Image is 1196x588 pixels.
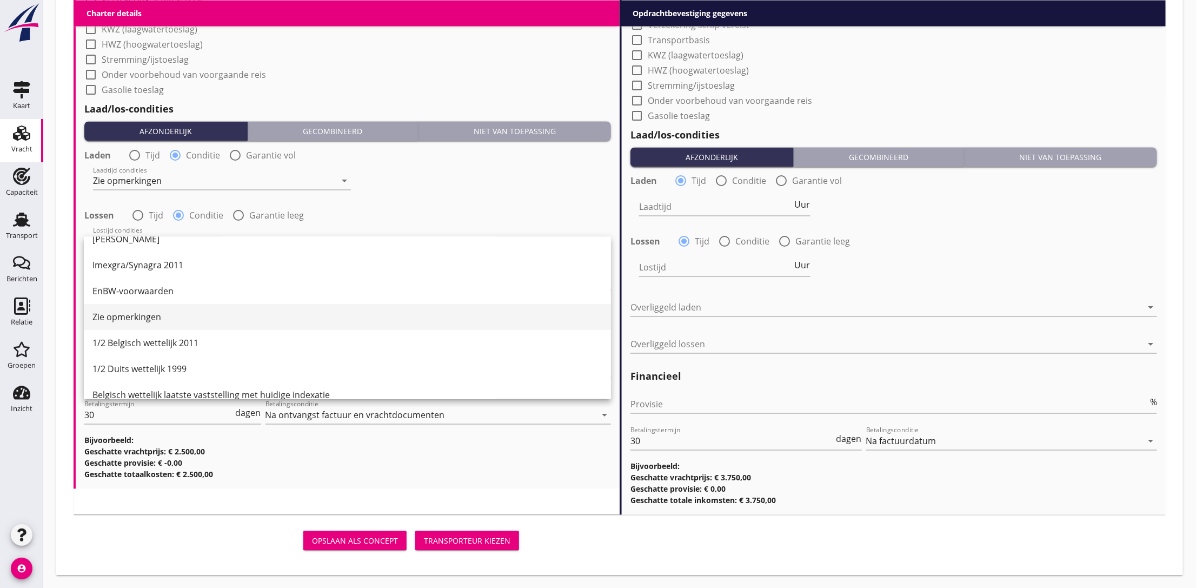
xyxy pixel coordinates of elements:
[630,433,834,450] input: Betalingstermijn
[630,396,1148,413] input: Provisie
[13,102,30,109] div: Kaart
[84,435,611,446] h3: Bijvoorbeeld:
[84,122,248,141] button: Afzonderlijk
[415,531,519,551] button: Transporteur kiezen
[11,319,32,326] div: Relatie
[84,469,611,480] h3: Geschatte totaalkosten: € 2.500,00
[8,362,36,369] div: Groepen
[265,411,445,420] div: Na ontvangst factuur en vrachtdocumenten
[969,151,1153,163] div: Niet van toepassing
[92,310,602,323] div: Zie opmerkingen
[84,407,234,424] input: Betalingstermijn
[234,409,261,418] div: dagen
[648,95,812,106] label: Onder voorbehoud van voorgaande reis
[630,176,657,187] strong: Laden
[630,484,1157,495] h3: Geschatte provisie: € 0,00
[84,102,611,116] h2: Laad/los-condities
[246,150,296,161] label: Garantie vol
[6,232,38,239] div: Transport
[1148,398,1157,407] div: %
[639,199,793,216] input: Laadtijd
[648,19,749,30] label: Verzekering schip vereist
[338,235,351,248] i: arrow_drop_down
[84,446,611,458] h3: Geschatte vrachtprijs: € 2.500,00
[303,531,407,551] button: Opslaan als concept
[648,110,710,121] label: Gasolie toeslag
[89,125,243,137] div: Afzonderlijk
[102,9,164,19] label: Transportbasis
[695,236,709,247] label: Tijd
[102,39,203,50] label: HWZ (hoogwatertoeslag)
[648,80,735,91] label: Stremming/ijstoeslag
[648,65,749,76] label: HWZ (hoogwatertoeslag)
[92,285,602,298] div: EnBW-voorwaarden
[732,176,766,187] label: Conditie
[792,176,842,187] label: Garantie vol
[84,458,611,469] h3: Geschatte provisie: € -0,00
[635,151,789,163] div: Afzonderlijk
[11,558,32,579] i: account_circle
[648,50,743,61] label: KWZ (laagwatertoeslag)
[648,35,710,45] label: Transportbasis
[11,405,32,412] div: Inzicht
[798,151,959,163] div: Gecombineerd
[252,125,413,137] div: Gecombineerd
[145,150,160,161] label: Tijd
[795,261,810,270] span: Uur
[149,210,163,221] label: Tijd
[189,210,223,221] label: Conditie
[102,24,197,35] label: KWZ (laagwatertoeslag)
[92,259,602,272] div: Imexgra/Synagra 2011
[735,236,769,247] label: Conditie
[834,435,862,444] div: dagen
[630,148,794,167] button: Afzonderlijk
[84,210,114,221] strong: Lossen
[6,189,38,196] div: Capaciteit
[92,388,602,401] div: Belgisch wettelijk laatste vaststelling met huidige indexatie
[630,472,1157,484] h3: Geschatte vrachtprijs: € 3.750,00
[102,84,164,95] label: Gasolie toeslag
[6,275,37,282] div: Berichten
[92,336,602,349] div: 1/2 Belgisch wettelijk 2011
[1144,435,1157,448] i: arrow_drop_down
[965,148,1157,167] button: Niet van toepassing
[92,233,602,246] div: [PERSON_NAME]
[630,369,1157,384] h2: Financieel
[795,236,850,247] label: Garantie leeg
[795,201,810,209] span: Uur
[249,210,304,221] label: Garantie leeg
[630,495,1157,506] h3: Geschatte totale inkomsten: € 3.750,00
[424,536,510,547] div: Transporteur kiezen
[630,128,1157,142] h2: Laad/los-condities
[418,122,611,141] button: Niet van toepassing
[186,150,220,161] label: Conditie
[692,176,706,187] label: Tijd
[630,236,660,247] strong: Lossen
[866,437,936,446] div: Na factuurdatum
[639,259,793,276] input: Lostijd
[423,125,607,137] div: Niet van toepassing
[794,148,964,167] button: Gecombineerd
[598,409,611,422] i: arrow_drop_down
[1144,338,1157,351] i: arrow_drop_down
[312,536,398,547] div: Opslaan als concept
[630,461,1157,472] h3: Bijvoorbeeld:
[338,175,351,188] i: arrow_drop_down
[102,54,189,65] label: Stremming/ijstoeslag
[248,122,418,141] button: Gecombineerd
[93,176,162,186] div: Zie opmerkingen
[84,150,111,161] strong: Laden
[92,362,602,375] div: 1/2 Duits wettelijk 1999
[648,4,795,15] label: Zon- feestdagen varen/laden/lossen
[11,146,32,153] div: Vracht
[1144,301,1157,314] i: arrow_drop_down
[2,3,41,43] img: logo-small.a267ee39.svg
[102,69,266,80] label: Onder voorbehoud van voorgaande reis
